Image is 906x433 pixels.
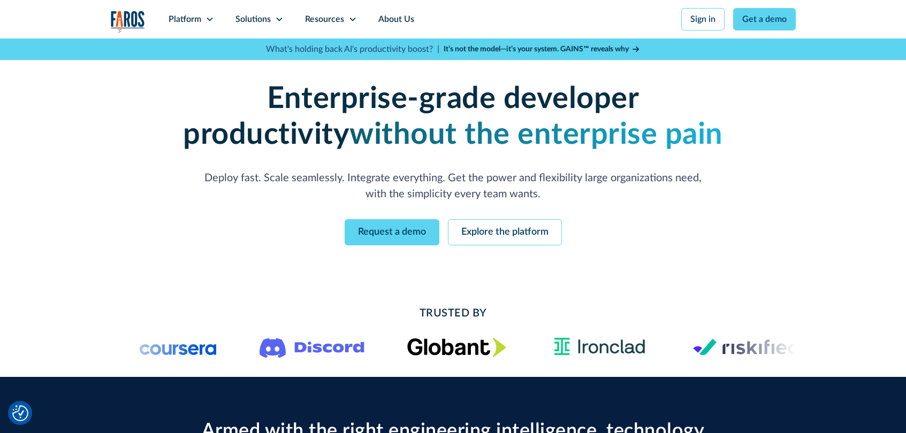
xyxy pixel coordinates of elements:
[111,11,145,33] img: Logo of the analytics and reporting company Faros.
[345,219,439,245] a: Request a demo
[681,8,725,30] a: Sign in
[169,13,201,26] div: Platform
[549,334,650,360] img: Ironclad Logo
[407,337,506,357] img: Globant's logo
[196,170,710,202] p: Deploy fast. Scale seamlessly. Integrate everything. Get the power and flexibility large organiza...
[140,338,217,355] img: Logo of the online learning platform Coursera.
[693,338,799,355] img: Logo of the risk management platform Riskified.
[183,84,639,150] strong: Enterprise-grade developer productivity
[266,43,439,56] p: What's holding back AI's productivity boost? |
[235,13,271,26] div: Solutions
[349,120,723,150] strong: without the enterprise pain
[12,405,28,421] button: Cookie Settings
[12,405,28,421] img: Revisit consent button
[444,45,629,53] strong: It’s not the model—it’s your system. GAINS™ reveals why
[111,11,145,33] a: home
[448,219,562,245] a: Explore the platform
[260,336,364,358] img: Logo of the communication platform Discord.
[444,44,641,55] a: It’s not the model—it’s your system. GAINS™ reveals why
[733,8,796,30] a: Get a demo
[196,305,710,321] h2: Trusted By
[305,13,344,26] div: Resources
